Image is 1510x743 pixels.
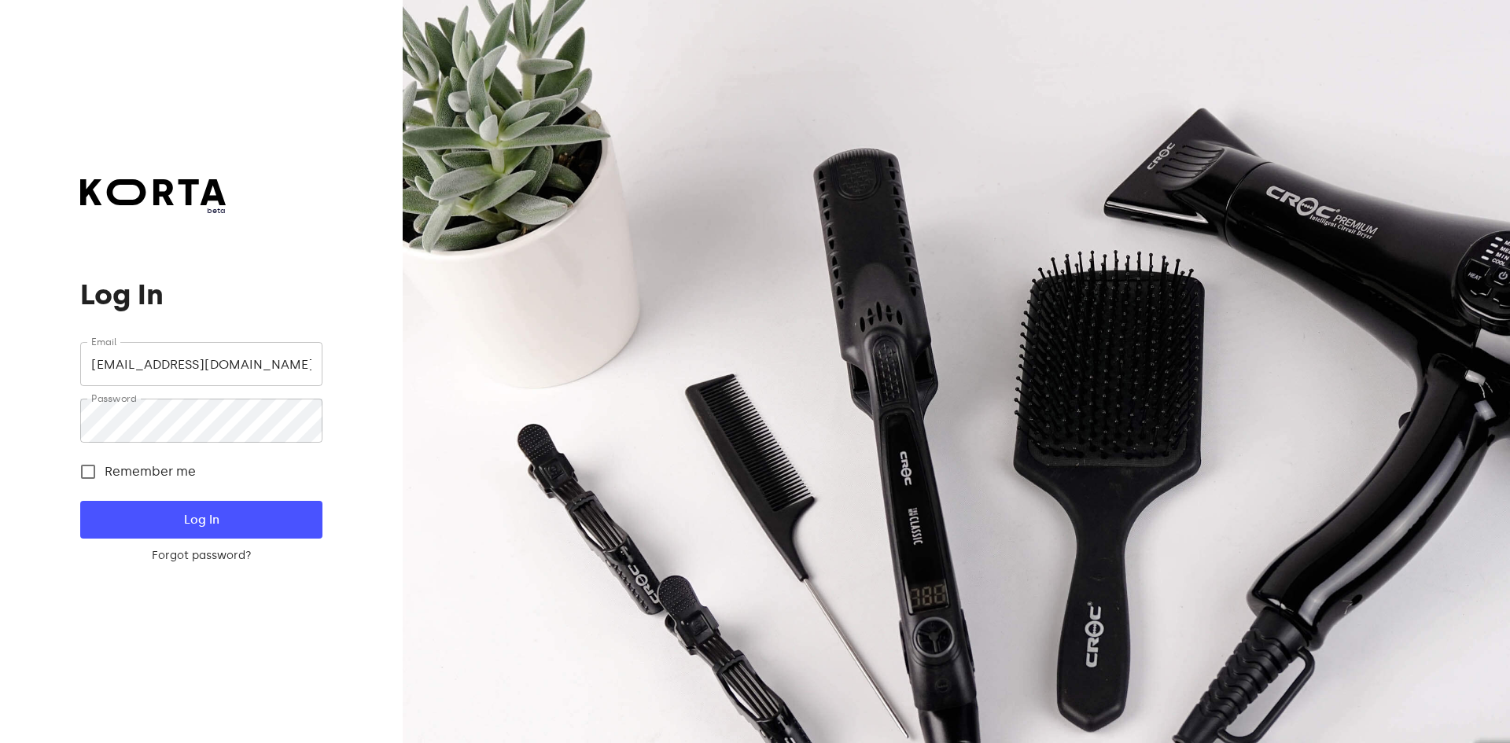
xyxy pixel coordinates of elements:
span: beta [80,205,226,216]
span: Remember me [105,462,196,481]
h1: Log In [80,279,322,311]
a: beta [80,179,226,216]
button: Log In [80,501,322,539]
span: Log In [105,509,296,530]
img: Korta [80,179,226,205]
a: Forgot password? [80,548,322,564]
